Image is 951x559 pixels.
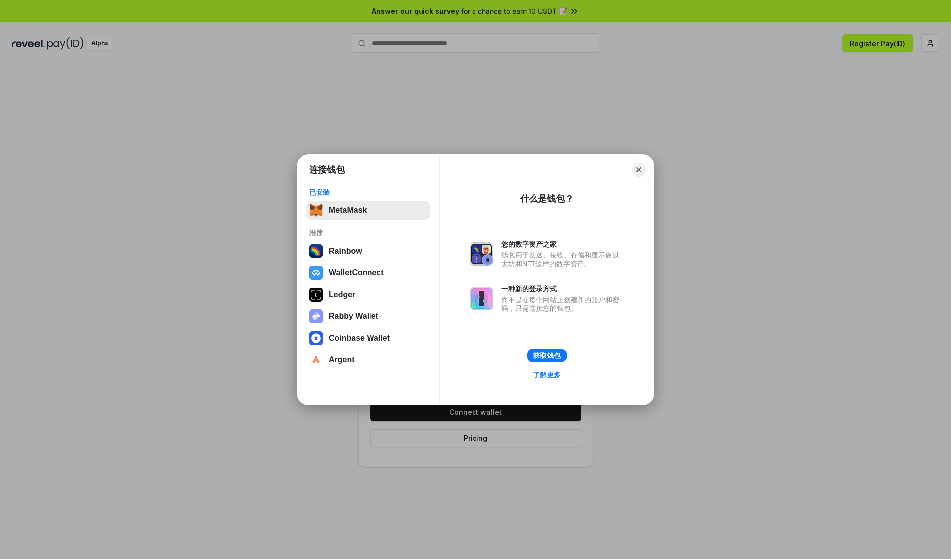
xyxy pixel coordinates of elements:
[527,368,567,381] a: 了解更多
[309,266,323,280] img: svg+xml,%3Csvg%20width%3D%2228%22%20height%3D%2228%22%20viewBox%3D%220%200%2028%2028%22%20fill%3D...
[533,351,561,360] div: 获取钱包
[309,331,323,345] img: svg+xml,%3Csvg%20width%3D%2228%22%20height%3D%2228%22%20viewBox%3D%220%200%2028%2028%22%20fill%3D...
[309,164,345,176] h1: 连接钱包
[306,263,430,283] button: WalletConnect
[329,356,355,364] div: Argent
[309,353,323,367] img: svg+xml,%3Csvg%20width%3D%2228%22%20height%3D%2228%22%20viewBox%3D%220%200%2028%2028%22%20fill%3D...
[520,193,574,204] div: 什么是钱包？
[501,240,624,249] div: 您的数字资产之家
[306,241,430,261] button: Rainbow
[470,287,493,310] img: svg+xml,%3Csvg%20xmlns%3D%22http%3A%2F%2Fwww.w3.org%2F2000%2Fsvg%22%20fill%3D%22none%22%20viewBox...
[309,309,323,323] img: svg+xml,%3Csvg%20xmlns%3D%22http%3A%2F%2Fwww.w3.org%2F2000%2Fsvg%22%20fill%3D%22none%22%20viewBox...
[501,295,624,313] div: 而不是在每个网站上创建新的账户和密码，只需连接您的钱包。
[309,228,427,237] div: 推荐
[501,251,624,268] div: 钱包用于发送、接收、存储和显示像以太坊和NFT这样的数字资产。
[329,247,362,255] div: Rainbow
[501,284,624,293] div: 一种新的登录方式
[329,312,378,321] div: Rabby Wallet
[533,370,561,379] div: 了解更多
[306,350,430,370] button: Argent
[309,203,323,217] img: svg+xml,%3Csvg%20fill%3D%22none%22%20height%3D%2233%22%20viewBox%3D%220%200%2035%2033%22%20width%...
[470,242,493,266] img: svg+xml,%3Csvg%20xmlns%3D%22http%3A%2F%2Fwww.w3.org%2F2000%2Fsvg%22%20fill%3D%22none%22%20viewBox...
[306,306,430,326] button: Rabby Wallet
[309,244,323,258] img: svg+xml,%3Csvg%20width%3D%22120%22%20height%3D%22120%22%20viewBox%3D%220%200%20120%20120%22%20fil...
[632,163,646,177] button: Close
[306,285,430,305] button: Ledger
[309,188,427,197] div: 已安装
[527,349,567,362] button: 获取钱包
[329,334,390,343] div: Coinbase Wallet
[306,201,430,220] button: MetaMask
[329,290,355,299] div: Ledger
[329,206,367,215] div: MetaMask
[306,328,430,348] button: Coinbase Wallet
[309,288,323,302] img: svg+xml,%3Csvg%20xmlns%3D%22http%3A%2F%2Fwww.w3.org%2F2000%2Fsvg%22%20width%3D%2228%22%20height%3...
[329,268,384,277] div: WalletConnect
